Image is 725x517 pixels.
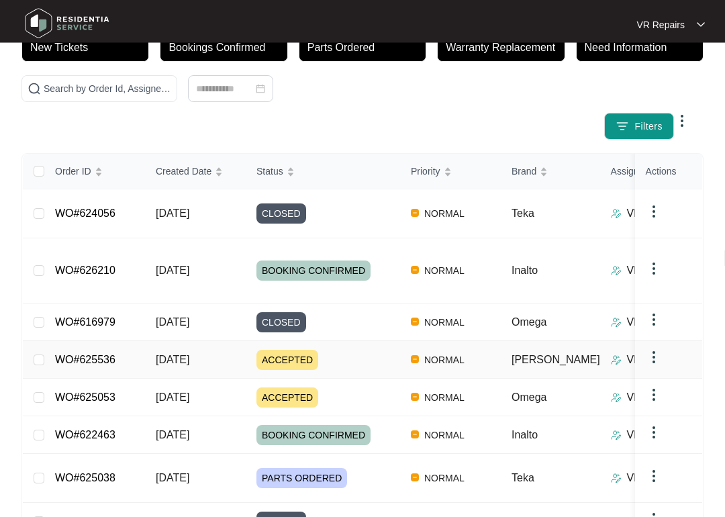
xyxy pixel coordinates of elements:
span: NORMAL [419,263,470,279]
span: NORMAL [419,390,470,406]
th: Brand [501,154,600,190]
img: Vercel Logo [411,474,419,482]
span: [DATE] [156,430,189,441]
th: Priority [400,154,501,190]
th: Created Date [145,154,246,190]
img: Assigner Icon [611,266,622,277]
p: Bookings Confirmed [168,40,287,56]
img: Vercel Logo [411,393,419,402]
img: dropdown arrow [697,21,705,28]
span: BOOKING CONFIRMED [256,261,371,281]
img: filter icon [616,120,629,134]
th: Order ID [44,154,145,190]
p: New Tickets [30,40,148,56]
span: Filters [634,120,663,134]
p: VR Repairs [627,263,682,279]
th: Status [246,154,400,190]
a: WO#624056 [55,208,115,220]
span: NORMAL [419,471,470,487]
img: dropdown arrow [646,350,662,366]
img: dropdown arrow [674,113,690,130]
span: Brand [512,164,536,179]
p: VR Repairs [636,18,685,32]
p: VR Repairs [627,390,682,406]
span: [DATE] [156,265,189,277]
a: WO#622463 [55,430,115,441]
p: VR Repairs [627,352,682,369]
span: [DATE] [156,473,189,484]
a: WO#625038 [55,473,115,484]
span: Teka [512,208,534,220]
img: dropdown arrow [646,469,662,485]
span: Omega [512,317,546,328]
p: Warranty Replacement [446,40,564,56]
span: NORMAL [419,315,470,331]
span: Priority [411,164,440,179]
span: BOOKING CONFIRMED [256,426,371,446]
input: Search by Order Id, Assignee Name, Customer Name, Brand and Model [44,82,171,97]
span: PARTS ORDERED [256,469,347,489]
span: ACCEPTED [256,388,318,408]
img: dropdown arrow [646,204,662,220]
span: [DATE] [156,355,189,366]
span: Created Date [156,164,211,179]
img: Assigner Icon [611,430,622,441]
p: VR Repairs [627,315,682,331]
span: Status [256,164,283,179]
span: Order ID [55,164,91,179]
img: dropdown arrow [646,425,662,441]
img: search-icon [28,83,41,96]
img: Assigner Icon [611,209,622,220]
img: Assigner Icon [611,318,622,328]
button: filter iconFilters [604,113,674,140]
img: Assigner Icon [611,393,622,404]
img: dropdown arrow [646,261,662,277]
th: Actions [635,154,702,190]
a: WO#625536 [55,355,115,366]
span: Inalto [512,430,538,441]
p: VR Repairs [627,471,682,487]
img: Vercel Logo [411,267,419,275]
p: VR Repairs [627,428,682,444]
p: VR Repairs [627,206,682,222]
a: WO#616979 [55,317,115,328]
a: WO#625053 [55,392,115,404]
span: NORMAL [419,206,470,222]
img: Vercel Logo [411,431,419,439]
p: Parts Ordered [307,40,426,56]
span: Omega [512,392,546,404]
span: NORMAL [419,352,470,369]
span: NORMAL [419,428,470,444]
span: CLOSED [256,313,306,333]
a: WO#626210 [55,265,115,277]
span: CLOSED [256,204,306,224]
img: residentia service logo [20,3,114,44]
span: [DATE] [156,317,189,328]
img: Assigner Icon [611,473,622,484]
span: Assignee [611,164,650,179]
span: Teka [512,473,534,484]
img: dropdown arrow [646,312,662,328]
span: [DATE] [156,392,189,404]
img: Vercel Logo [411,209,419,218]
img: Vercel Logo [411,318,419,326]
img: dropdown arrow [646,387,662,404]
p: Need Information [585,40,703,56]
span: ACCEPTED [256,350,318,371]
img: Vercel Logo [411,356,419,364]
img: Assigner Icon [611,355,622,366]
span: [PERSON_NAME] [512,355,600,366]
span: [DATE] [156,208,189,220]
span: Inalto [512,265,538,277]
